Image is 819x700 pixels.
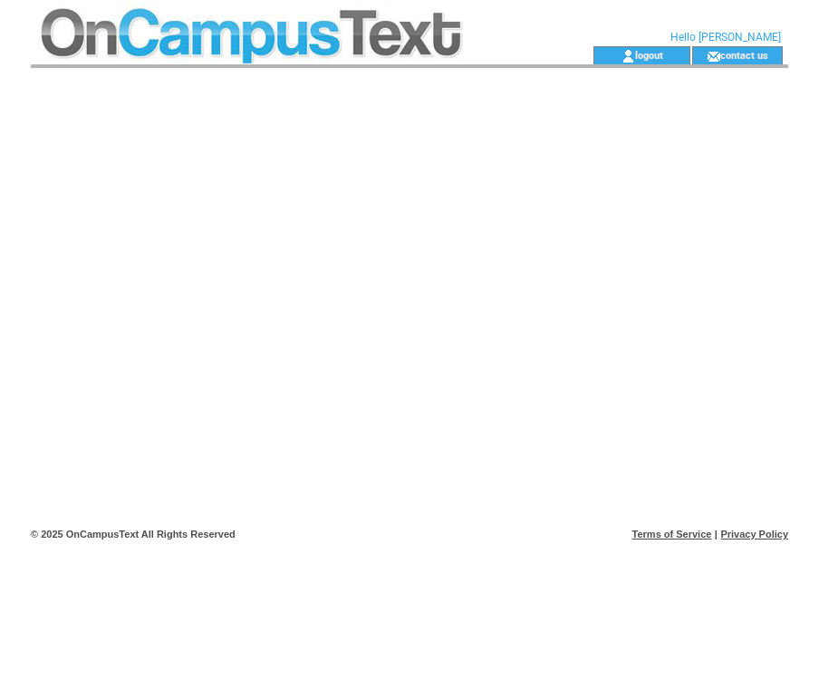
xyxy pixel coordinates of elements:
a: Terms of Service [632,529,712,540]
span: © 2025 OnCampusText All Rights Reserved [31,529,236,540]
img: account_icon.gif [621,49,635,63]
a: Privacy Policy [720,529,788,540]
a: logout [635,49,663,61]
span: | [715,529,718,540]
span: Hello [PERSON_NAME] [670,31,781,44]
img: contact_us_icon.gif [707,49,720,63]
a: contact us [720,49,768,61]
